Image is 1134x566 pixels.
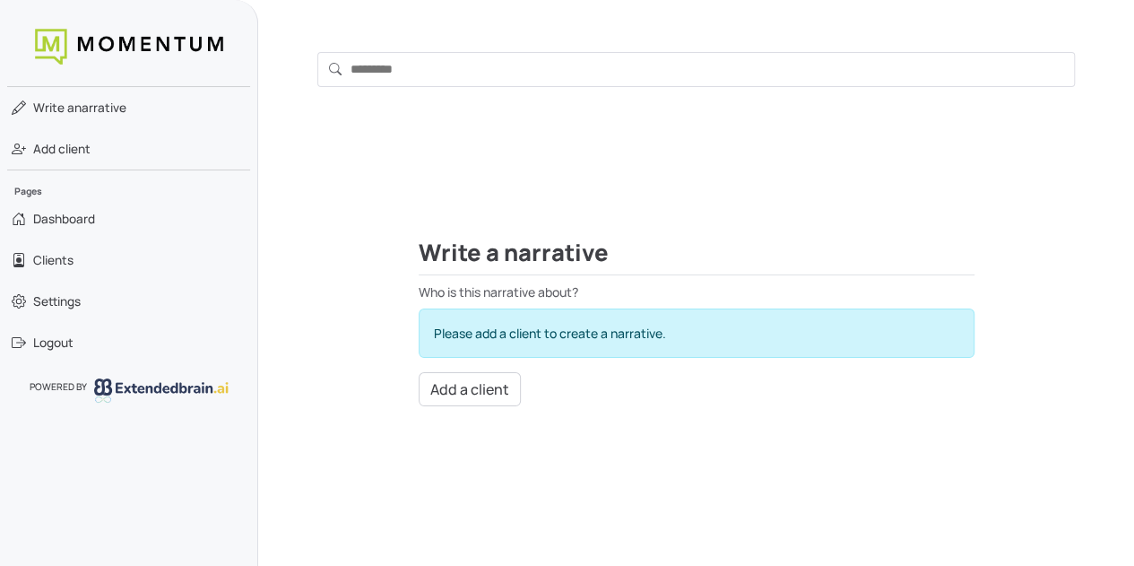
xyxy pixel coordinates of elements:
[33,140,91,158] span: Add client
[94,379,229,402] img: logo
[419,372,521,406] button: Add a client
[33,334,74,352] span: Logout
[419,283,974,301] label: Who is this narrative about?
[33,100,74,116] span: Write a
[33,210,95,228] span: Dashboard
[419,309,974,358] div: Please add a client to create a narrative.
[33,292,81,310] span: Settings
[419,239,974,275] h2: Write a narrative
[33,99,126,117] span: narrative
[33,251,74,269] span: Clients
[35,29,223,65] img: logo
